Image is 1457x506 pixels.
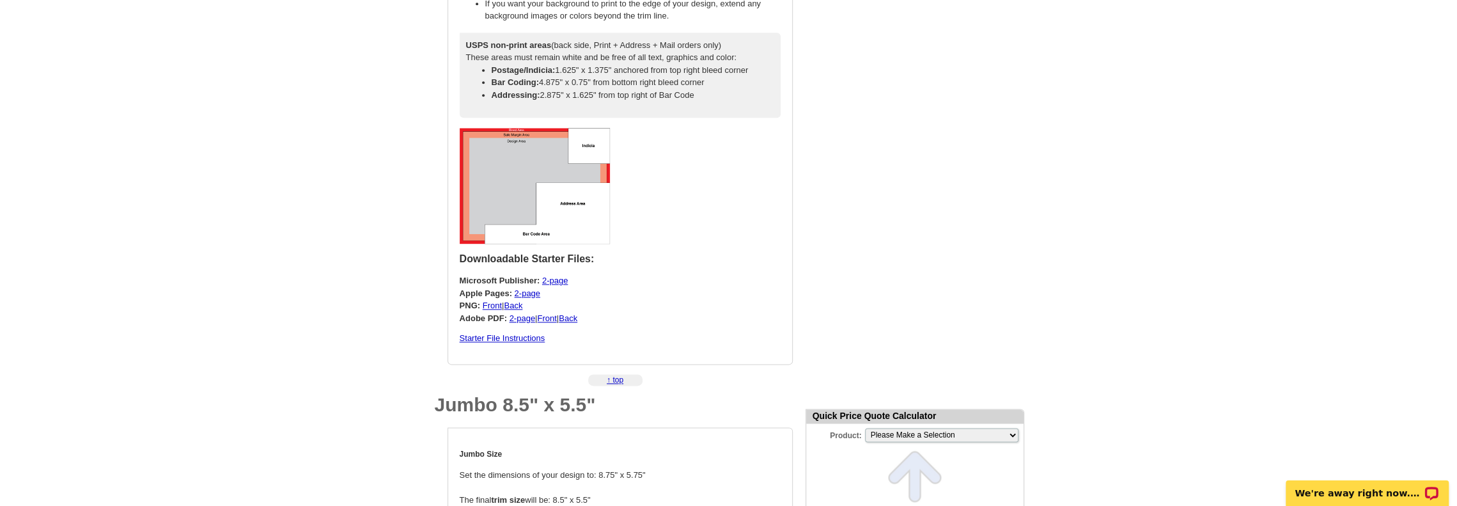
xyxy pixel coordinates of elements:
[492,90,540,100] strong: Addressing:
[460,289,512,298] strong: Apple Pages:
[806,409,1024,423] div: Quick Price Quote Calculator
[460,313,507,323] strong: Adobe PDF:
[483,301,502,310] a: Front
[559,313,577,323] a: Back
[492,64,774,77] li: 1.625" x 1.375" anchored from top right bleed corner
[607,376,623,384] a: ↑ top
[492,76,774,89] li: 4.875" x 0.75" from bottom right bleed corner
[466,40,552,50] strong: USPS non-print areas
[460,276,540,285] strong: Microsoft Publisher:
[460,253,595,264] strong: Downloadable Starter Files:
[460,128,610,244] img: regular postcard starter files
[504,301,522,310] a: Back
[460,450,781,459] h4: Jumbo Size
[492,77,539,87] strong: Bar Coding:
[460,33,781,118] div: (back side, Print + Address + Mail orders only) These areas must remain white and be free of all ...
[510,313,535,323] a: 2-page
[492,65,556,75] strong: Postage/Indicia:
[537,313,556,323] a: Front
[1277,466,1457,506] iframe: LiveChat chat widget
[492,89,774,102] li: 2.875" x 1.625" from top right of Bar Code
[514,289,540,298] a: 2-page
[491,495,525,505] strong: trim size
[806,427,864,441] label: Product:
[542,276,568,285] a: 2-page
[460,274,781,324] p: | | |
[460,301,481,310] strong: PNG:
[435,395,793,415] h1: Jumbo 8.5" x 5.5"
[460,333,545,343] a: Starter File Instructions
